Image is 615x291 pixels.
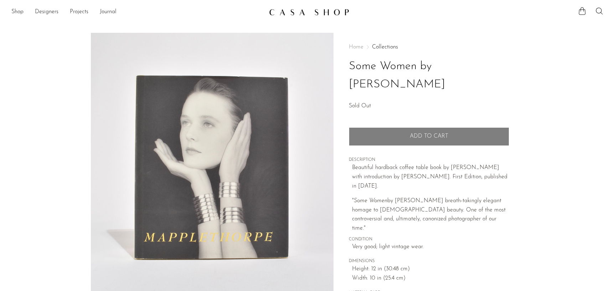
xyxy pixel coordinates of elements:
[349,57,509,94] h1: Some Women by [PERSON_NAME]
[11,6,263,18] ul: NEW HEADER MENU
[349,44,363,50] span: Home
[354,198,387,204] em: Some Women
[349,258,509,265] span: DIMENSIONS
[410,133,448,140] span: Add to cart
[349,157,509,163] span: DESCRIPTION
[352,265,509,274] span: Height: 12 in (30.48 cm)
[11,7,24,17] a: Shop
[349,103,371,109] span: Sold Out
[349,44,509,50] nav: Breadcrumbs
[349,236,509,243] span: CONDITION
[349,127,509,146] button: Add to cart
[70,7,88,17] a: Projects
[352,274,509,283] span: Width: 10 in (25.4 cm)
[11,6,263,18] nav: Desktop navigation
[352,196,509,233] p: " by [PERSON_NAME] breath-takingly elegant homage to [DEMOGRAPHIC_DATA] beauty. One of the most c...
[352,242,509,252] span: Very good; light vintage wear.
[352,163,509,191] p: Beautiful hardback coffee table book by [PERSON_NAME] with introduction by [PERSON_NAME]. First E...
[100,7,117,17] a: Journal
[372,44,398,50] a: Collections
[35,7,58,17] a: Designers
